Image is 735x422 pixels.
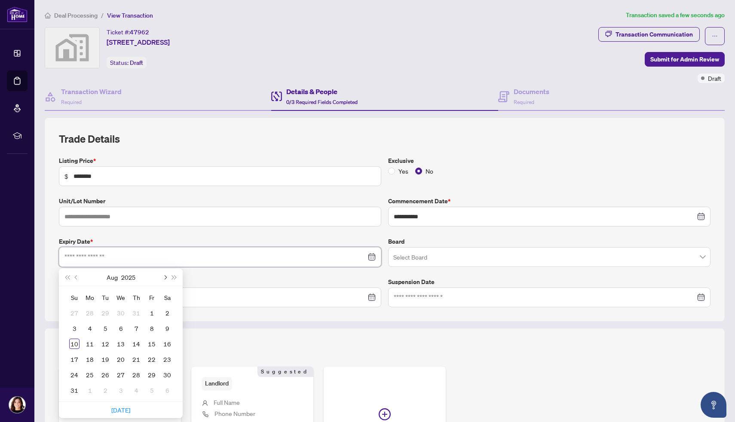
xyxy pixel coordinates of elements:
[113,336,129,352] td: 2025-08-13
[113,382,129,398] td: 2025-09-03
[162,385,172,395] div: 6
[422,166,437,176] span: No
[69,308,80,318] div: 27
[144,305,159,321] td: 2025-08-01
[69,339,80,349] div: 10
[131,339,141,349] div: 14
[100,323,110,333] div: 5
[388,277,710,287] label: Suspension Date
[100,354,110,364] div: 19
[69,354,80,364] div: 17
[98,336,113,352] td: 2025-08-12
[129,382,144,398] td: 2025-09-04
[131,308,141,318] div: 31
[100,339,110,349] div: 12
[67,321,82,336] td: 2025-08-03
[130,59,143,67] span: Draft
[7,6,28,22] img: logo
[286,86,358,97] h4: Details & People
[45,12,51,18] span: home
[82,352,98,367] td: 2025-08-18
[98,367,113,382] td: 2025-08-26
[379,408,391,420] span: plus-circle
[388,156,710,165] label: Exclusive
[45,28,99,68] img: svg%3e
[147,370,157,380] div: 29
[61,86,122,97] h4: Transaction Wizard
[69,385,80,395] div: 31
[147,385,157,395] div: 5
[131,354,141,364] div: 21
[514,99,534,105] span: Required
[712,33,718,39] span: ellipsis
[59,196,381,206] label: Unit/Lot Number
[107,269,118,286] button: Choose a month
[130,28,149,36] span: 47962
[67,367,82,382] td: 2025-08-24
[147,354,157,364] div: 22
[131,323,141,333] div: 7
[214,410,255,417] span: Phone Number
[113,352,129,367] td: 2025-08-20
[159,321,175,336] td: 2025-08-09
[67,352,82,367] td: 2025-08-17
[116,339,126,349] div: 13
[214,398,240,406] span: Full Name
[98,305,113,321] td: 2025-07-29
[144,352,159,367] td: 2025-08-22
[286,99,358,105] span: 0/3 Required Fields Completed
[9,397,25,413] img: Profile Icon
[159,336,175,352] td: 2025-08-16
[159,367,175,382] td: 2025-08-30
[62,269,72,286] button: Last year (Control + left)
[116,354,126,364] div: 20
[144,321,159,336] td: 2025-08-08
[144,367,159,382] td: 2025-08-29
[162,370,172,380] div: 30
[113,305,129,321] td: 2025-07-30
[100,370,110,380] div: 26
[82,382,98,398] td: 2025-09-01
[159,352,175,367] td: 2025-08-23
[85,370,95,380] div: 25
[116,385,126,395] div: 3
[67,290,82,305] th: Su
[113,321,129,336] td: 2025-08-06
[162,339,172,349] div: 16
[159,382,175,398] td: 2025-09-06
[54,12,98,19] span: Deal Processing
[616,28,693,41] div: Transaction Communication
[98,321,113,336] td: 2025-08-05
[147,308,157,318] div: 1
[111,406,130,414] a: [DATE]
[59,156,381,165] label: Listing Price
[72,269,81,286] button: Previous month (PageUp)
[85,385,95,395] div: 1
[116,323,126,333] div: 6
[147,323,157,333] div: 8
[159,290,175,305] th: Sa
[129,367,144,382] td: 2025-08-28
[101,10,104,20] li: /
[257,367,313,377] span: Suggested
[162,354,172,364] div: 23
[85,339,95,349] div: 11
[162,308,172,318] div: 2
[598,27,700,42] button: Transaction Communication
[701,392,726,418] button: Open asap
[131,370,141,380] div: 28
[121,269,135,286] button: Choose a year
[85,308,95,318] div: 28
[388,237,710,246] label: Board
[61,99,82,105] span: Required
[129,336,144,352] td: 2025-08-14
[116,370,126,380] div: 27
[64,171,68,181] span: $
[144,336,159,352] td: 2025-08-15
[129,321,144,336] td: 2025-08-07
[100,308,110,318] div: 29
[107,37,170,47] span: [STREET_ADDRESS]
[98,290,113,305] th: Tu
[59,132,710,146] h2: Trade Details
[144,382,159,398] td: 2025-09-05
